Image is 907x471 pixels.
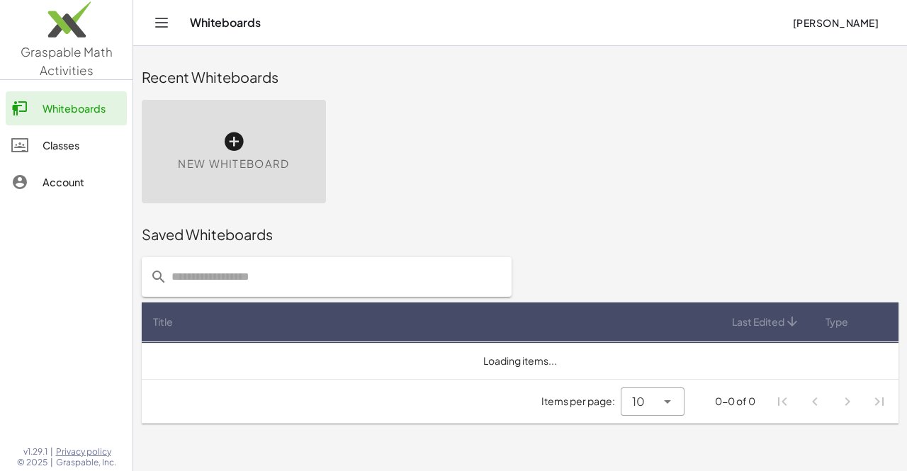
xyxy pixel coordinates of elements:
[142,67,898,87] div: Recent Whiteboards
[715,394,755,409] div: 0-0 of 0
[178,156,289,172] span: New Whiteboard
[632,393,645,410] span: 10
[153,314,173,329] span: Title
[6,128,127,162] a: Classes
[56,446,116,458] a: Privacy policy
[142,342,898,379] td: Loading items...
[150,268,167,285] i: prepended action
[6,91,127,125] a: Whiteboards
[43,174,121,191] div: Account
[43,100,121,117] div: Whiteboards
[23,446,47,458] span: v1.29.1
[541,394,621,409] span: Items per page:
[781,10,890,35] button: [PERSON_NAME]
[150,11,173,34] button: Toggle navigation
[6,165,127,199] a: Account
[142,225,898,244] div: Saved Whiteboards
[50,446,53,458] span: |
[50,457,53,468] span: |
[17,457,47,468] span: © 2025
[732,314,784,329] span: Last Edited
[56,457,116,468] span: Graspable, Inc.
[767,385,896,418] nav: Pagination Navigation
[21,44,113,78] span: Graspable Math Activities
[792,16,879,29] span: [PERSON_NAME]
[43,137,121,154] div: Classes
[826,314,848,329] span: Type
